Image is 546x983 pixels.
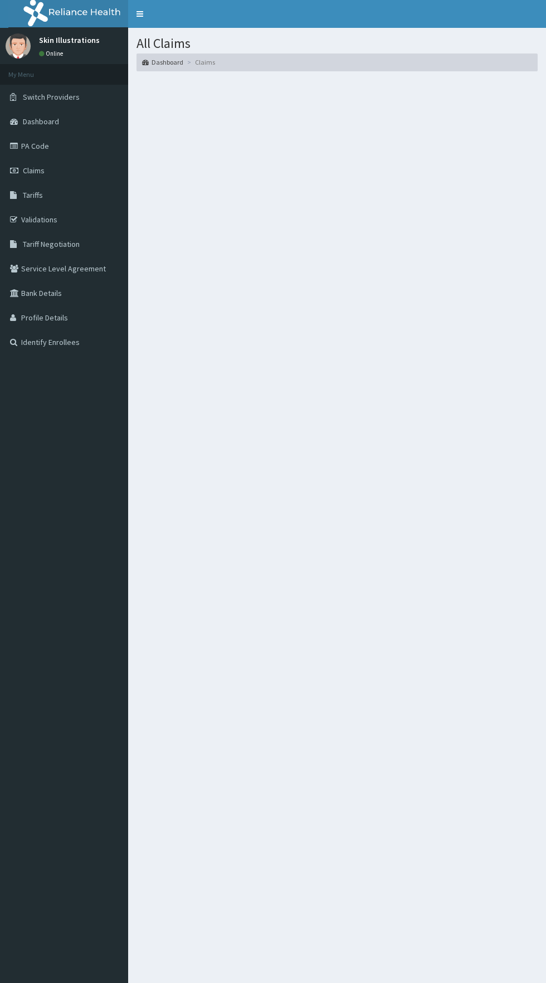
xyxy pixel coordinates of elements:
[6,33,31,59] img: User Image
[142,57,183,67] a: Dashboard
[184,57,215,67] li: Claims
[136,36,538,51] h1: All Claims
[23,166,45,176] span: Claims
[39,50,66,57] a: Online
[39,36,100,44] p: Skin Illustrations
[23,116,59,126] span: Dashboard
[23,190,43,200] span: Tariffs
[23,239,80,249] span: Tariff Negotiation
[23,92,80,102] span: Switch Providers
